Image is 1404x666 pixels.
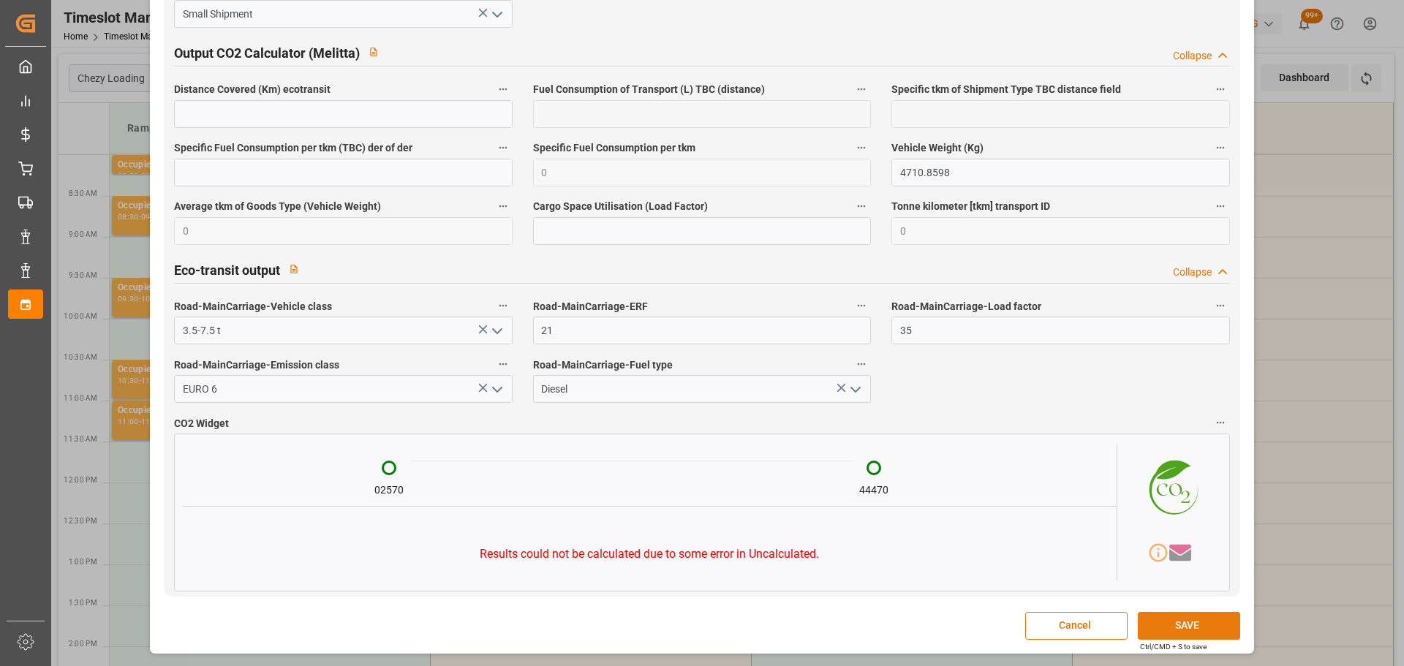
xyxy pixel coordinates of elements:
button: Road-MainCarriage-Emission class [494,355,513,374]
span: Road-MainCarriage-Fuel type [533,357,673,373]
button: View description [280,255,308,283]
div: Collapse [1173,48,1212,64]
button: Vehicle Weight (Kg) [1211,138,1230,157]
button: Road-MainCarriage-Vehicle class [494,296,513,315]
button: Average tkm of Goods Type (Vehicle Weight) [494,197,513,216]
span: Road-MainCarriage-Emission class [174,357,339,373]
button: CO2 Widget [1211,413,1230,432]
button: Specific Fuel Consumption per tkm (TBC) der of der [494,138,513,157]
button: open menu [485,3,507,26]
button: SAVE [1138,612,1240,640]
h2: Output CO2 Calculator (Melitta) [174,43,360,63]
div: Ctrl/CMD + S to save [1140,641,1207,652]
span: Average tkm of Goods Type (Vehicle Weight) [174,199,381,214]
button: Cargo Space Utilisation (Load Factor) [852,197,871,216]
span: Cargo Space Utilisation (Load Factor) [533,199,708,214]
div: 02570 [374,483,404,498]
span: Road-MainCarriage-ERF [533,299,648,314]
h2: Eco-transit output [174,260,280,280]
button: open menu [844,378,866,401]
button: Road-MainCarriage-Load factor [1211,296,1230,315]
span: Road-MainCarriage-Vehicle class [174,299,332,314]
button: open menu [485,319,507,342]
button: Fuel Consumption of Transport (L) TBC (distance) [852,80,871,99]
div: 44470 [859,483,888,498]
span: Fuel Consumption of Transport (L) TBC (distance) [533,82,765,97]
button: Specific tkm of Shipment Type TBC distance field [1211,80,1230,99]
button: Specific Fuel Consumption per tkm [852,138,871,157]
div: Collapse [1173,265,1212,280]
span: Tonne kilometer [tkm] transport ID [891,199,1050,214]
span: Road-MainCarriage-Load factor [891,299,1041,314]
button: Cancel [1025,612,1128,640]
span: Specific Fuel Consumption per tkm (TBC) der of der [174,140,412,156]
button: Road-MainCarriage-ERF [852,296,871,315]
img: CO2 [1117,444,1221,526]
span: Specific Fuel Consumption per tkm [533,140,695,156]
button: Tonne kilometer [tkm] transport ID [1211,197,1230,216]
button: View description [360,38,388,66]
input: Type to search/select [174,317,512,344]
span: Specific tkm of Shipment Type TBC distance field [891,82,1121,97]
p: Results could not be calculated due to some error in Uncalculated . [183,545,1117,563]
button: Distance Covered (Km) ecotransit [494,80,513,99]
span: Distance Covered (Km) ecotransit [174,82,331,97]
input: Type to search/select [174,375,512,403]
span: CO2 Widget [174,416,229,431]
span: Vehicle Weight (Kg) [891,140,984,156]
input: Type to search/select [533,375,871,403]
button: Road-MainCarriage-Fuel type [852,355,871,374]
button: open menu [485,378,507,401]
